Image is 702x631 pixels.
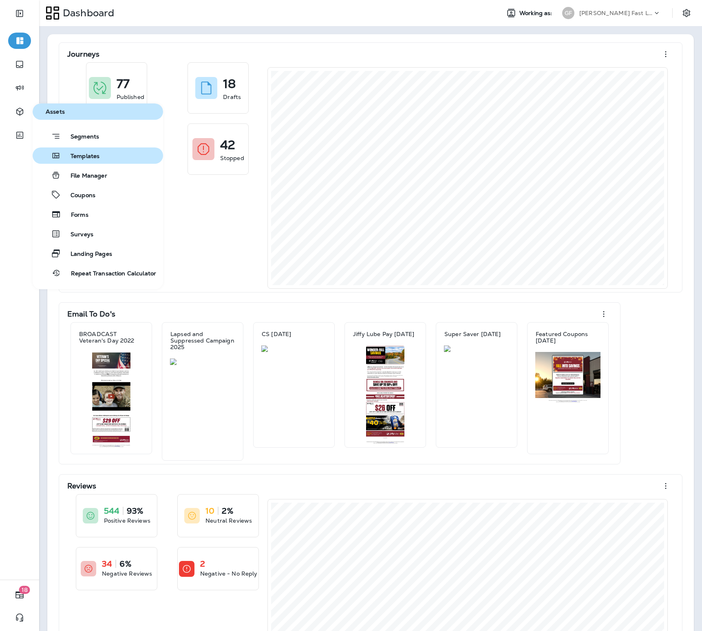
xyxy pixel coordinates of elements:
[222,507,233,515] p: 2%
[535,352,600,403] img: 71d5834e-40c0-4ba6-b22d-9e720cfe2b9b.jpg
[33,103,163,120] button: Assets
[170,331,235,350] p: Lapsed and Suppressed Campaign 2025
[353,331,414,337] p: Jiffy Lube Pay [DATE]
[220,141,235,149] p: 42
[223,93,241,101] p: Drafts
[205,517,252,525] p: Neutral Reviews
[117,93,144,101] p: Published
[33,128,163,144] button: Segments
[61,251,112,258] span: Landing Pages
[519,10,554,17] span: Working as:
[61,192,95,200] span: Coupons
[8,5,31,22] button: Expand Sidebar
[61,133,99,141] span: Segments
[79,352,144,447] img: 8701123d-ea84-4ae6-ad05-20f3961d2500.jpg
[33,245,163,262] button: Landing Pages
[119,560,131,568] p: 6%
[33,167,163,183] button: File Manager
[102,560,112,568] p: 34
[33,187,163,203] button: Coupons
[61,153,99,160] span: Templates
[33,206,163,222] button: Forms
[117,80,130,88] p: 77
[19,586,30,594] span: 18
[61,231,93,239] span: Surveys
[67,50,99,58] p: Journeys
[261,345,327,352] img: b7aeb59f-d9e8-4632-bbcd-bec5fe7b01e3.jpg
[562,7,574,19] div: GF
[104,517,150,525] p: Positive Reviews
[220,154,244,162] p: Stopped
[36,108,160,115] span: Assets
[444,331,501,337] p: Super Saver [DATE]
[61,211,88,219] span: Forms
[102,569,152,578] p: Negative Reviews
[353,345,418,444] img: 3c88a0cc-5f0c-46b4-8320-0e3b574b455d.jpg
[79,331,143,344] p: BROADCAST Veteran's Day 2022
[67,310,115,318] p: Email To Do's
[536,331,600,344] p: Featured Coupons [DATE]
[679,6,694,20] button: Settings
[33,226,163,242] button: Surveys
[60,7,114,19] p: Dashboard
[61,172,107,180] span: File Manager
[127,507,143,515] p: 93%
[33,265,163,281] button: Repeat Transaction Calculator
[262,331,291,337] p: CS [DATE]
[579,10,653,16] p: [PERSON_NAME] Fast Lube dba [PERSON_NAME]
[33,147,163,164] button: Templates
[170,358,235,365] img: c304801c-3906-411f-b553-48cd3f6a7ff8.jpg
[444,345,509,352] img: c23a199c-a6dd-400d-bd8b-ca4309ff6424.jpg
[200,560,205,568] p: 2
[67,482,96,490] p: Reviews
[104,507,119,515] p: 544
[223,80,236,88] p: 18
[61,270,156,278] span: Repeat Transaction Calculator
[205,507,214,515] p: 10
[200,569,258,578] p: Negative - No Reply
